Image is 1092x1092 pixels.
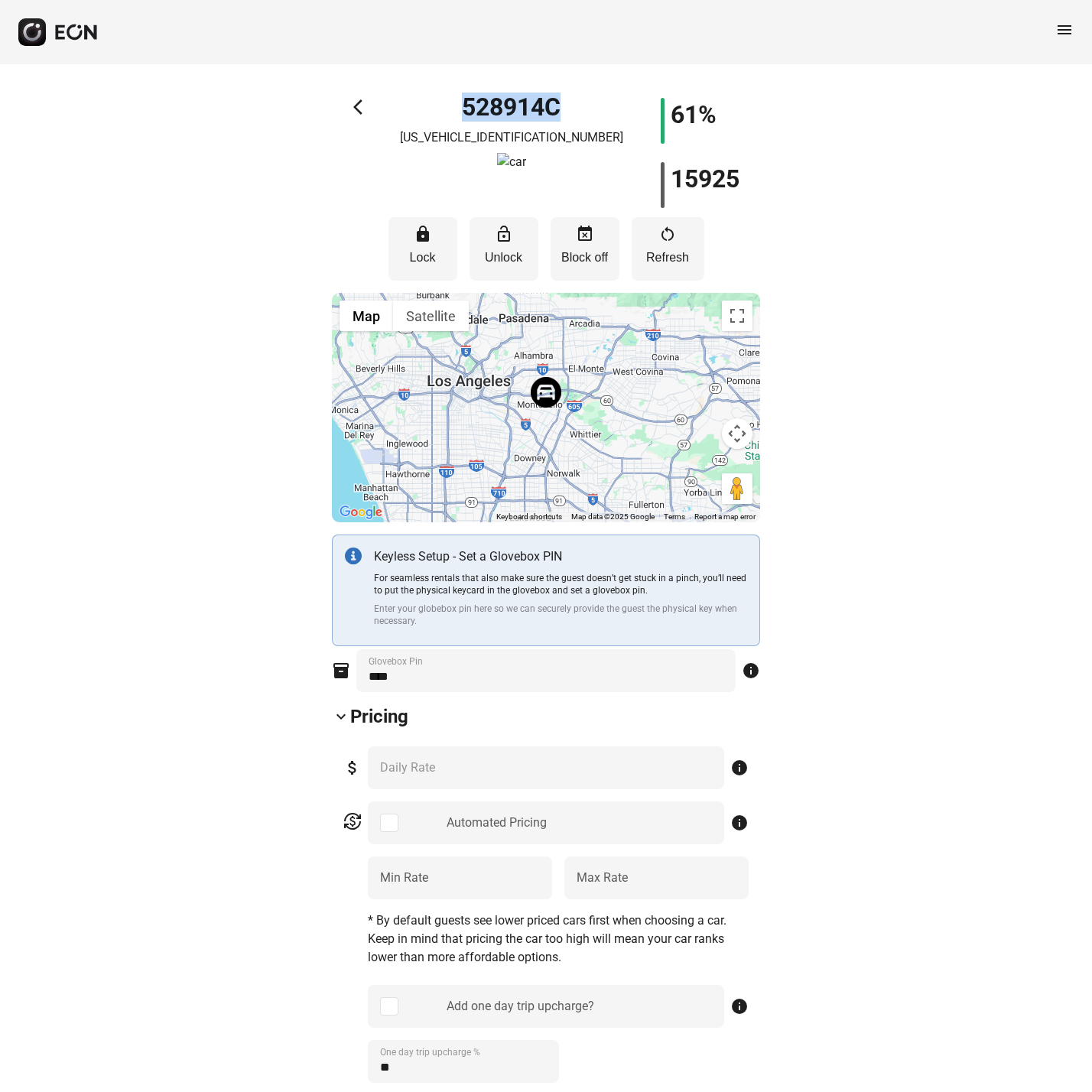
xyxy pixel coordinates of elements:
[332,661,350,680] span: inventory_2
[447,997,594,1016] div: Add one day trip upcharge?
[1055,21,1074,39] span: menu
[369,655,423,668] label: Glovebox Pin
[497,153,526,171] img: car
[350,704,408,729] h2: Pricing
[496,512,562,522] button: Keyboard shortcuts
[400,128,623,147] p: [US_VEHICLE_IDENTIFICATION_NUMBER]
[664,512,685,521] a: Terms (opens in new tab)
[730,759,749,777] span: info
[571,512,655,521] span: Map data ©2025 Google
[477,249,531,267] p: Unlock
[380,869,428,887] label: Min Rate
[632,217,704,281] button: Refresh
[380,1046,480,1058] label: One day trip upcharge %
[345,548,362,564] img: info
[639,249,697,267] p: Refresh
[340,301,393,331] button: Show street map
[343,812,362,830] span: currency_exchange
[393,301,469,331] button: Show satellite imagery
[332,707,350,726] span: keyboard_arrow_down
[462,98,561,116] h1: 528914C
[396,249,450,267] p: Lock
[658,225,677,243] span: restart_alt
[694,512,756,521] a: Report a map error
[671,106,717,124] h1: 61%
[447,814,547,832] div: Automated Pricing
[551,217,619,281] button: Block off
[742,661,760,680] span: info
[671,170,739,188] h1: 15925
[336,502,386,522] img: Google
[722,473,752,504] button: Drag Pegman onto the map to open Street View
[730,814,749,832] span: info
[576,225,594,243] span: event_busy
[336,502,386,522] a: Open this area in Google Maps (opens a new window)
[558,249,612,267] p: Block off
[722,418,752,449] button: Map camera controls
[730,997,749,1016] span: info
[577,869,628,887] label: Max Rate
[722,301,752,331] button: Toggle fullscreen view
[495,225,513,243] span: lock_open
[374,548,747,566] p: Keyless Setup - Set a Glovebox PIN
[414,225,432,243] span: lock
[388,217,457,281] button: Lock
[368,912,749,967] p: * By default guests see lower priced cars first when choosing a car. Keep in mind that pricing th...
[343,759,362,777] span: attach_money
[374,572,747,596] p: For seamless rentals that also make sure the guest doesn’t get stuck in a pinch, you’ll need to p...
[470,217,538,281] button: Unlock
[374,603,747,627] p: Enter your globebox pin here so we can securely provide the guest the physical key when necessary.
[353,98,372,116] span: arrow_back_ios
